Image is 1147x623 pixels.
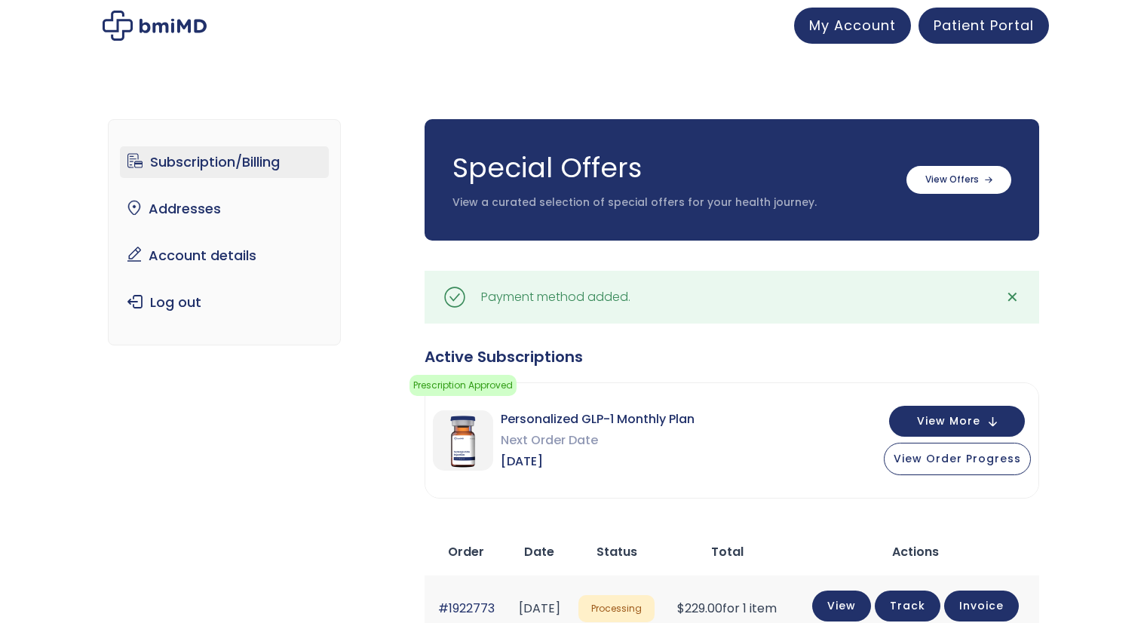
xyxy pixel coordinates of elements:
[425,346,1039,367] div: Active Subscriptions
[519,600,560,617] time: [DATE]
[711,543,744,560] span: Total
[120,146,329,178] a: Subscription/Billing
[433,410,493,471] img: Personalized GLP-1 Monthly Plan
[108,119,341,345] nav: Account pages
[944,591,1019,621] a: Invoice
[120,240,329,272] a: Account details
[677,600,722,617] span: 229.00
[809,16,896,35] span: My Account
[578,595,655,623] span: Processing
[501,409,695,430] span: Personalized GLP-1 Monthly Plan
[452,149,891,187] h3: Special Offers
[452,195,891,210] p: View a curated selection of special offers for your health journey.
[812,591,871,621] a: View
[120,287,329,318] a: Log out
[103,11,207,41] img: My account
[875,591,940,621] a: Track
[889,406,1025,437] button: View More
[481,287,630,308] div: Payment method added.
[120,193,329,225] a: Addresses
[597,543,637,560] span: Status
[934,16,1034,35] span: Patient Portal
[438,600,495,617] a: #1922773
[884,443,1031,475] button: View Order Progress
[501,451,695,472] span: [DATE]
[501,430,695,451] span: Next Order Date
[892,543,939,560] span: Actions
[448,543,484,560] span: Order
[409,375,517,396] span: Prescription Approved
[917,416,980,426] span: View More
[677,600,685,617] span: $
[794,8,911,44] a: My Account
[1006,287,1019,308] span: ✕
[894,451,1021,466] span: View Order Progress
[919,8,1049,44] a: Patient Portal
[524,543,554,560] span: Date
[998,282,1028,312] a: ✕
